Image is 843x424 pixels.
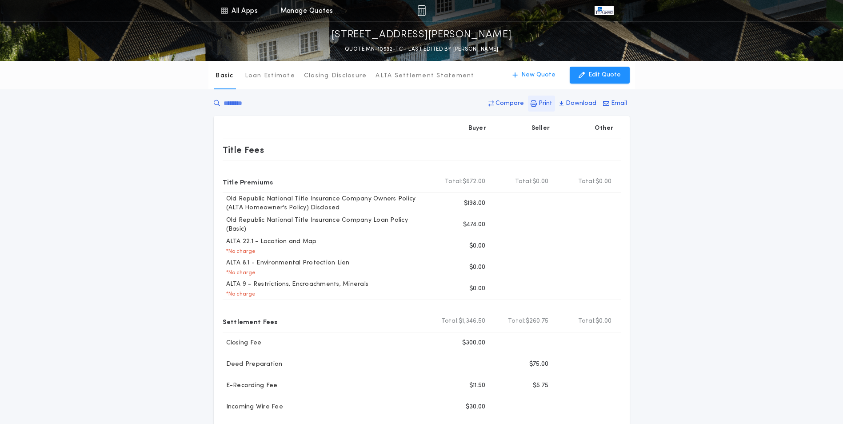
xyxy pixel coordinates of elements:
[304,72,367,80] p: Closing Disclosure
[223,360,283,369] p: Deed Preparation
[441,317,459,326] b: Total:
[466,403,486,412] p: $30.00
[528,96,555,112] button: Print
[223,259,350,268] p: ALTA 8.1 - Environmental Protection Lien
[566,99,596,108] p: Download
[245,72,295,80] p: Loan Estimate
[223,237,317,246] p: ALTA 22.1 - Location and Map
[531,124,550,133] p: Seller
[223,314,278,328] p: Settlement Fees
[468,124,486,133] p: Buyer
[595,6,613,15] img: vs-icon
[223,280,369,289] p: ALTA 9 - Restrictions, Encroachments, Minerals
[223,403,283,412] p: Incoming Wire Fee
[223,269,256,276] p: * No charge
[578,317,596,326] b: Total:
[464,199,486,208] p: $198.00
[223,248,256,255] p: * No charge
[463,220,486,229] p: $474.00
[521,71,555,80] p: New Quote
[539,99,552,108] p: Print
[495,99,524,108] p: Compare
[595,124,613,133] p: Other
[529,360,549,369] p: $75.00
[376,72,474,80] p: ALTA Settlement Statement
[486,96,527,112] button: Compare
[417,5,426,16] img: img
[556,96,599,112] button: Download
[588,71,621,80] p: Edit Quote
[463,177,486,186] span: $672.00
[469,381,486,390] p: $11.50
[223,175,273,189] p: Title Premiums
[469,242,485,251] p: $0.00
[223,339,262,348] p: Closing Fee
[578,177,596,186] b: Total:
[332,28,512,42] p: [STREET_ADDRESS][PERSON_NAME]
[532,177,548,186] span: $0.00
[469,263,485,272] p: $0.00
[526,317,549,326] span: $260.75
[508,317,526,326] b: Total:
[533,381,548,390] p: $5.75
[216,72,233,80] p: Basic
[611,99,627,108] p: Email
[462,339,486,348] p: $300.00
[595,317,611,326] span: $0.00
[223,381,278,390] p: E-Recording Fee
[469,284,485,293] p: $0.00
[503,67,564,84] button: New Quote
[600,96,630,112] button: Email
[223,195,430,212] p: Old Republic National Title Insurance Company Owners Policy (ALTA Homeowner's Policy) Disclosed
[223,216,430,234] p: Old Republic National Title Insurance Company Loan Policy (Basic)
[345,45,498,54] p: QUOTE MN-10532-TC - LAST EDITED BY [PERSON_NAME]
[445,177,463,186] b: Total:
[515,177,533,186] b: Total:
[570,67,630,84] button: Edit Quote
[223,291,256,298] p: * No charge
[223,143,264,157] p: Title Fees
[459,317,485,326] span: $1,346.50
[595,177,611,186] span: $0.00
